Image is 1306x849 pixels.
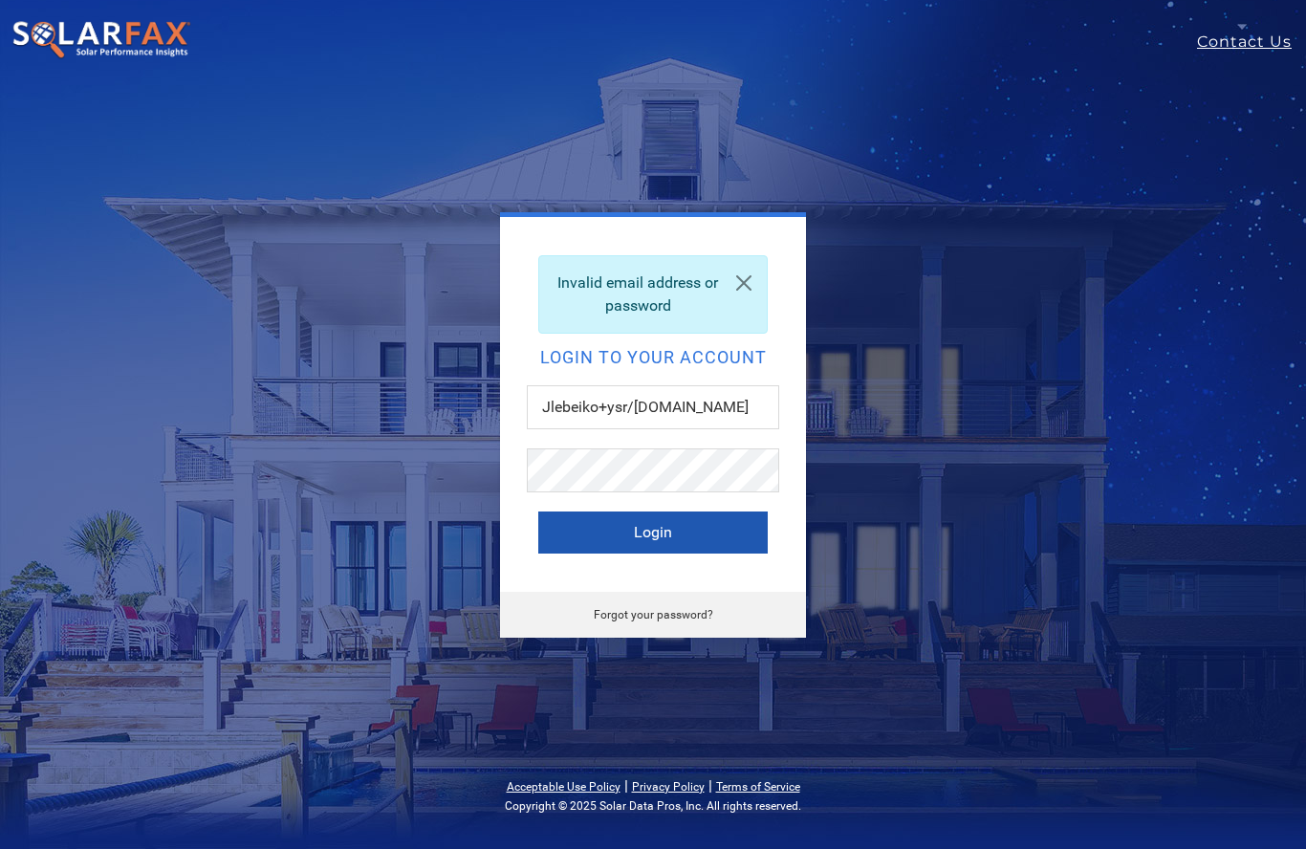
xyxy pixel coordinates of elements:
[632,780,705,794] a: Privacy Policy
[624,776,628,795] span: |
[11,20,191,60] img: SolarFax
[716,780,800,794] a: Terms of Service
[527,385,779,429] input: Email
[708,776,712,795] span: |
[538,512,768,554] button: Login
[1197,31,1306,54] a: Contact Us
[721,256,767,310] a: Close
[538,349,768,366] h2: Login to your account
[507,780,620,794] a: Acceptable Use Policy
[538,255,768,334] div: Invalid email address or password
[594,608,713,621] a: Forgot your password?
